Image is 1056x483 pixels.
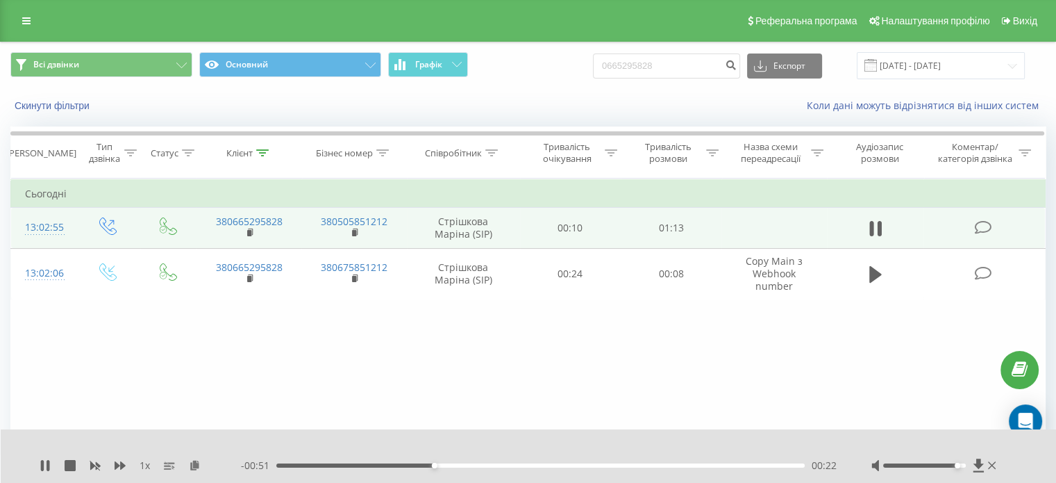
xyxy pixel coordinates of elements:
a: 380505851212 [321,215,387,228]
button: Всі дзвінки [10,52,192,77]
span: Налаштування профілю [881,15,989,26]
a: 380665295828 [216,215,283,228]
span: Вихід [1013,15,1037,26]
div: Статус [151,147,178,159]
td: Сьогодні [11,180,1046,208]
a: Коли дані можуть відрізнятися вiд інших систем [807,99,1046,112]
div: Accessibility label [432,463,437,468]
div: Open Intercom Messenger [1009,404,1042,438]
a: 380675851212 [321,261,387,274]
a: 380665295828 [216,261,283,274]
div: 13:02:06 [25,260,62,287]
div: [PERSON_NAME] [6,147,76,159]
td: Стрішкова Маріна (SIP) [407,208,520,248]
div: 13:02:55 [25,214,62,241]
td: Стрішкова Маріна (SIP) [407,248,520,300]
div: Назва схеми переадресації [735,141,807,165]
span: 1 x [140,459,150,473]
span: - 00:51 [241,459,276,473]
td: 01:13 [621,208,721,248]
div: Клієнт [226,147,253,159]
button: Графік [388,52,468,77]
td: 00:10 [520,208,621,248]
td: 00:08 [621,248,721,300]
div: Accessibility label [955,463,960,468]
span: Всі дзвінки [33,59,79,70]
button: Експорт [747,54,822,79]
div: Тривалість розмови [633,141,703,165]
div: Тип дзвінка [87,141,120,165]
button: Основний [199,52,381,77]
button: Скинути фільтри [10,99,97,112]
div: Тривалість очікування [533,141,602,165]
input: Пошук за номером [593,54,740,79]
div: Бізнес номер [316,147,373,159]
td: Copy Main з Webhook number [721,248,826,300]
div: Співробітник [425,147,482,159]
span: Реферальна програма [755,15,857,26]
span: Графік [415,60,442,69]
td: 00:24 [520,248,621,300]
span: 00:22 [812,459,837,473]
div: Аудіозапис розмови [839,141,921,165]
div: Коментар/категорія дзвінка [934,141,1015,165]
